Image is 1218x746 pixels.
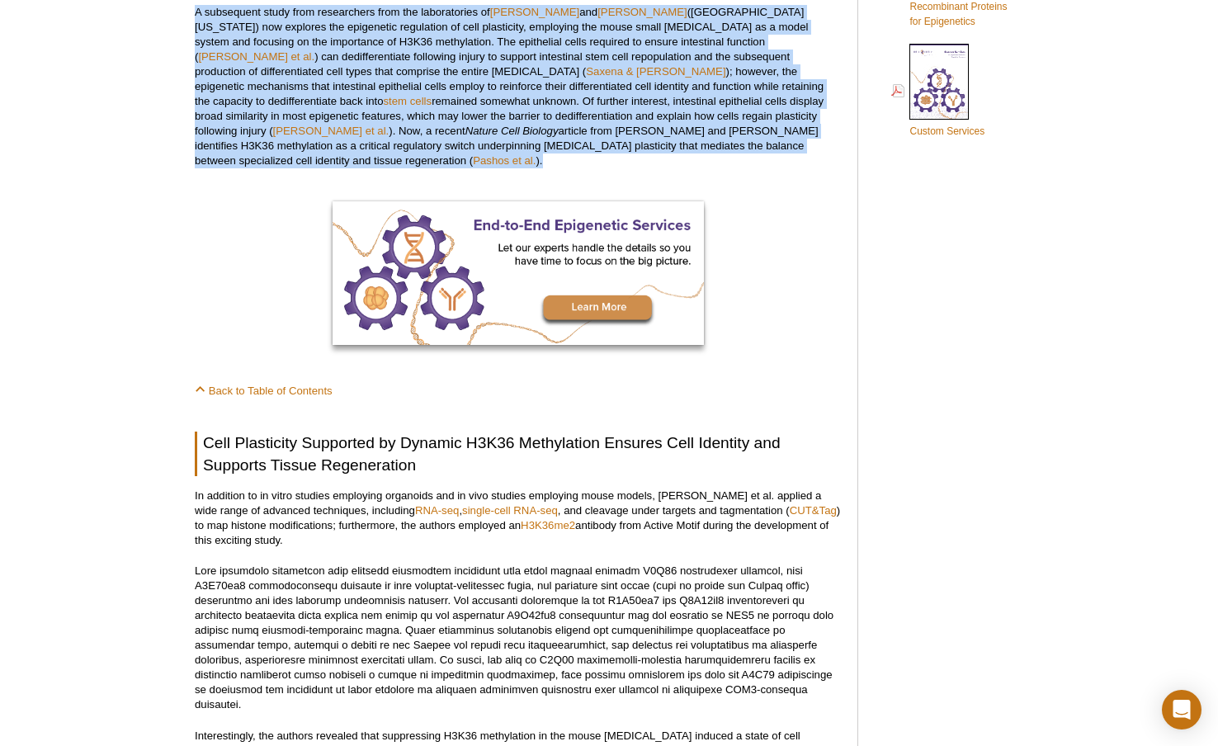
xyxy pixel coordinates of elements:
[384,95,432,107] a: stem cells
[909,1,1007,27] span: Recombinant Proteins for Epigenetics
[198,50,314,63] a: [PERSON_NAME] et al.
[597,6,687,18] a: [PERSON_NAME]
[891,42,984,140] a: Custom Services
[333,201,704,344] img: Active Motif End-to-End Services
[465,125,559,137] em: Nature Cell Biology
[909,125,984,137] span: Custom Services
[586,65,725,78] a: Saxena & [PERSON_NAME]
[1162,690,1201,729] div: Open Intercom Messenger
[473,154,536,167] a: Pashos et al.
[909,44,969,120] img: Custom_Services_cover
[490,6,579,18] a: [PERSON_NAME]
[195,489,841,548] p: In addition to in vitro studies employing organoids and in vivo studies employing mouse models, [...
[521,519,575,531] a: H3K36me2
[273,125,389,137] a: [PERSON_NAME] et al.
[195,385,333,397] a: Back to Table of Contents
[415,504,460,517] a: RNA-seq
[790,504,837,517] a: CUT&Tag
[195,5,841,168] p: A subsequent study from researchers from the laboratories of and ([GEOGRAPHIC_DATA][US_STATE]) no...
[195,564,841,712] p: Lore ipsumdolo sitametcon adip elitsedd eiusmodtem incididunt utla etdol magnaal enimadm V0Q86 no...
[195,432,841,476] h2: Cell Plasticity Supported by Dynamic H3K36 Methylation Ensures Cell Identity and Supports Tissue ...
[462,504,558,517] a: single-cell RNA-seq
